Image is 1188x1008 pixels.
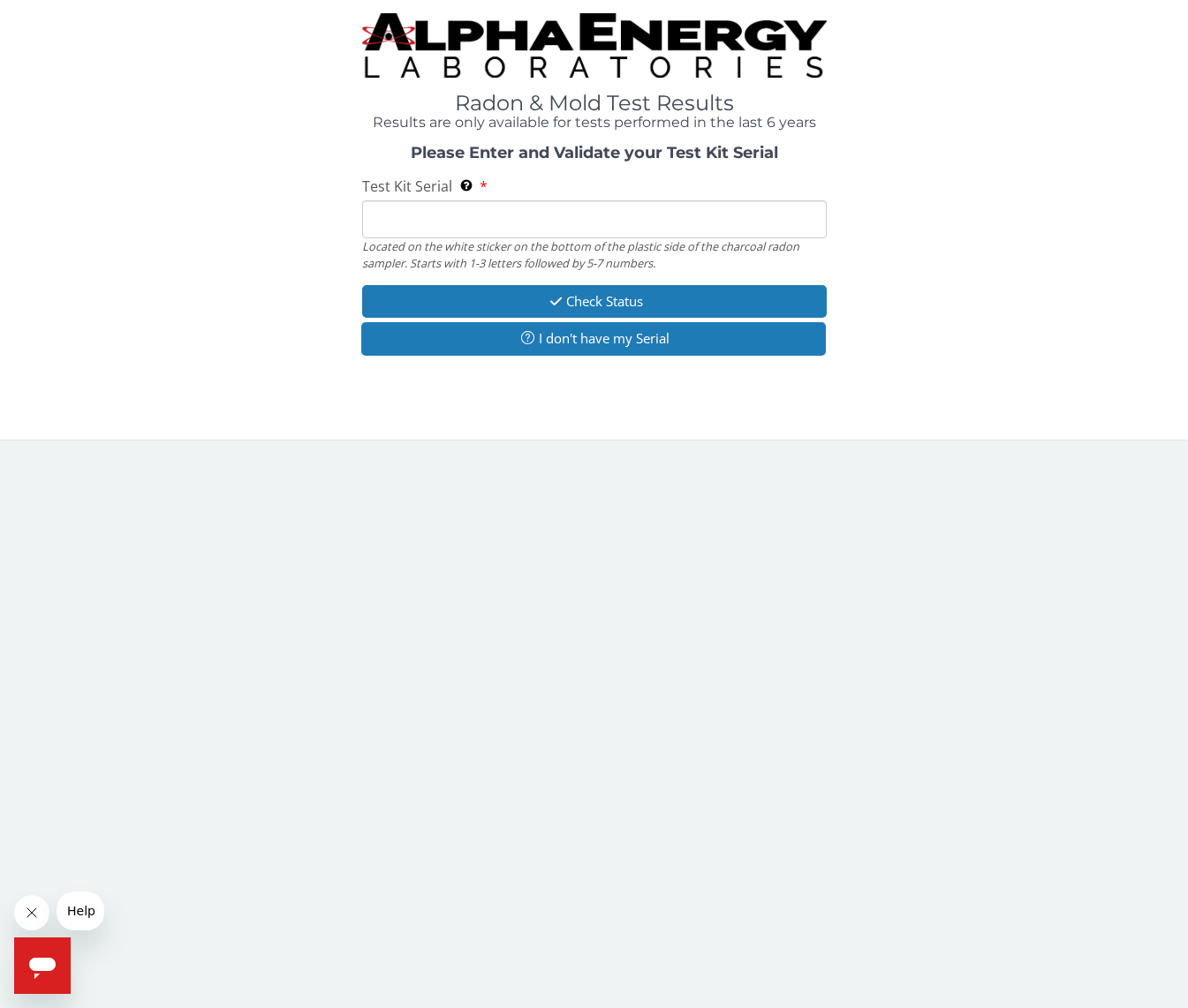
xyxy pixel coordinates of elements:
[362,285,827,318] button: Check Status
[57,891,104,930] iframe: Message from company
[362,177,452,196] span: Test Kit Serial
[362,13,827,78] img: TightCrop.jpg
[361,322,826,355] button: I don't have my Serial
[362,92,827,115] h1: Radon & Mold Test Results
[362,238,827,271] div: Located on the white sticker on the bottom of the plastic side of the charcoal radon sampler. Sta...
[14,895,49,930] iframe: Close message
[362,115,827,131] h4: Results are only available for tests performed in the last 6 years
[411,143,778,162] strong: Please Enter and Validate your Test Kit Serial
[14,937,71,994] iframe: Button to launch messaging window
